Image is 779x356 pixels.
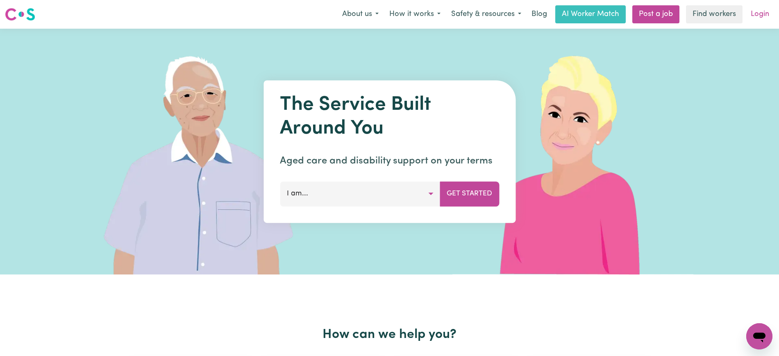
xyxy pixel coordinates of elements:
p: Aged care and disability support on your terms [280,154,499,168]
button: Safety & resources [446,6,527,23]
img: Careseekers logo [5,7,35,22]
a: Careseekers logo [5,5,35,24]
button: How it works [384,6,446,23]
a: Post a job [632,5,679,23]
a: Blog [527,5,552,23]
a: Find workers [686,5,743,23]
button: I am... [280,181,440,206]
iframe: Button to launch messaging window [746,323,772,349]
h1: The Service Built Around You [280,93,499,141]
h2: How can we help you? [124,327,655,342]
button: About us [337,6,384,23]
button: Get Started [440,181,499,206]
a: Login [746,5,774,23]
a: AI Worker Match [555,5,626,23]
